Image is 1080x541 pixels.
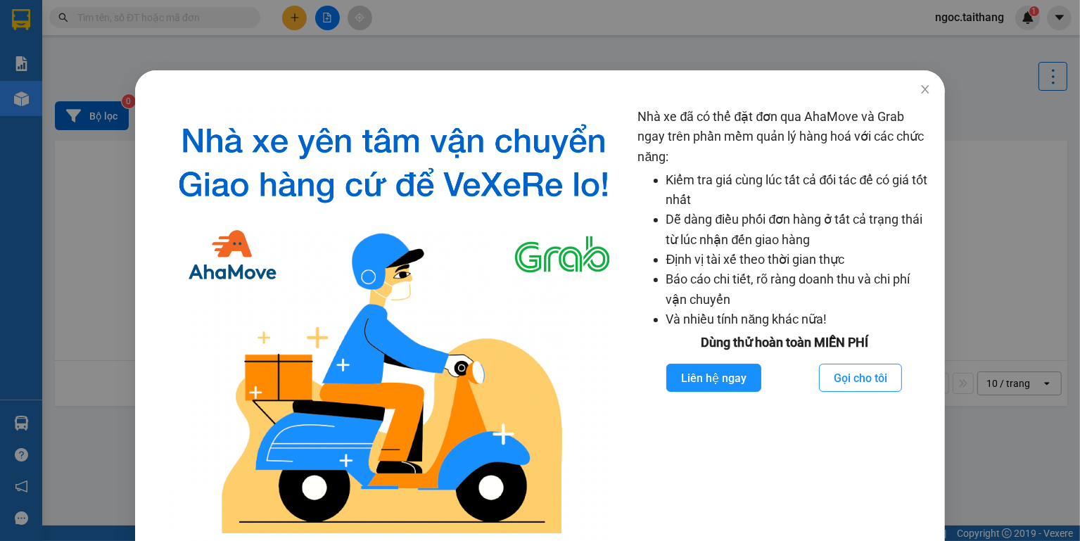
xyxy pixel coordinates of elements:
[666,210,931,250] li: Dễ dàng điều phối đơn hàng ở tất cả trạng thái từ lúc nhận đến giao hàng
[834,369,887,387] span: Gọi cho tôi
[920,84,931,95] span: close
[681,369,747,387] span: Liên hệ ngay
[666,269,931,310] li: Báo cáo chi tiết, rõ ràng doanh thu và chi phí vận chuyển
[666,310,931,329] li: Và nhiều tính năng khác nữa!
[637,333,931,352] div: Dùng thử hoàn toàn MIỄN PHÍ
[819,364,902,392] button: Gọi cho tôi
[666,364,761,392] button: Liên hệ ngay
[906,70,945,110] button: Close
[666,250,931,269] li: Định vị tài xế theo thời gian thực
[666,170,931,210] li: Kiểm tra giá cùng lúc tất cả đối tác để có giá tốt nhất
